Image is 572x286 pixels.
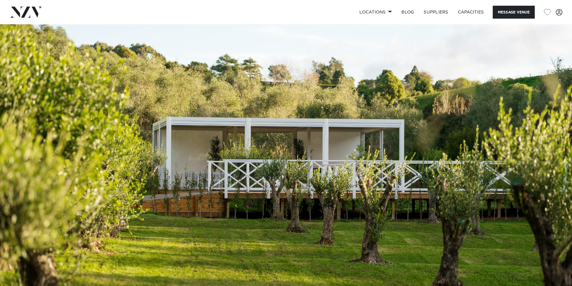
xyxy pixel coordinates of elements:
a: Locations [355,6,397,19]
a: BLOG [397,6,419,19]
a: SUPPLIERS [419,6,453,19]
a: Capacities [453,6,489,19]
img: nzv-logo.png [10,7,42,17]
button: Message Venue [493,6,535,19]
